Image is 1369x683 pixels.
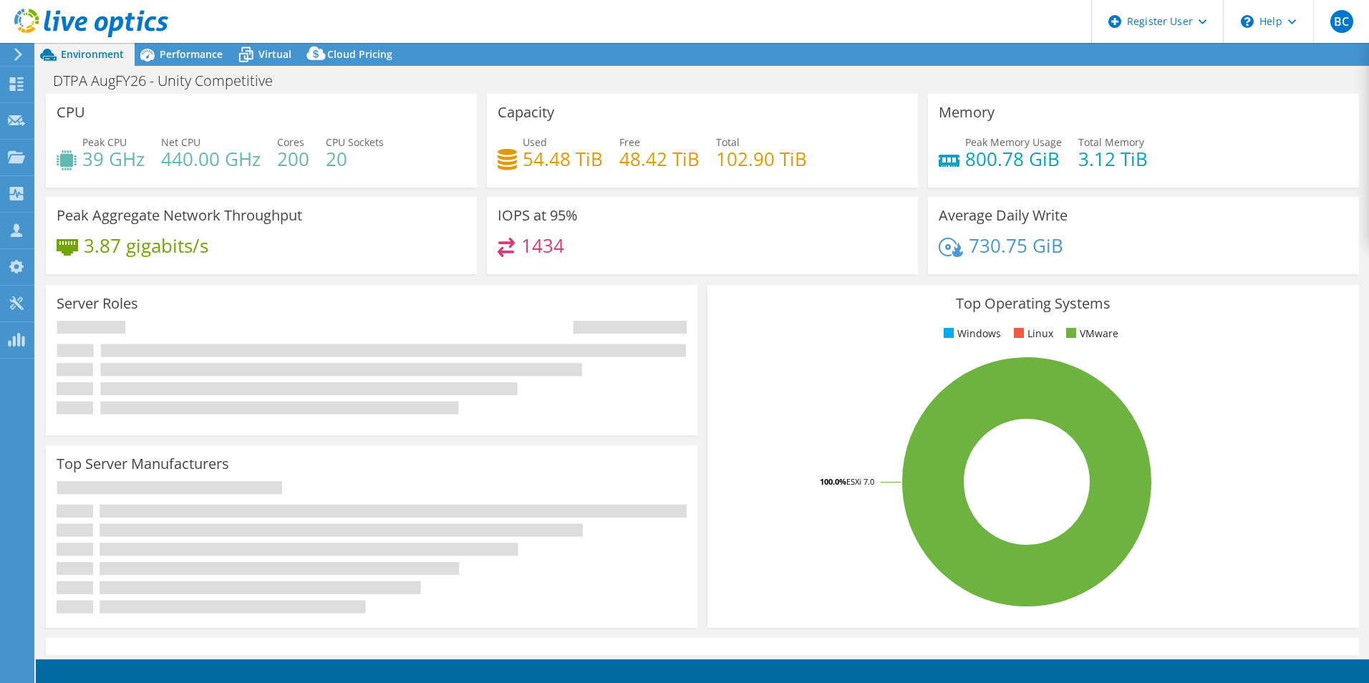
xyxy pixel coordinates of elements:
tspan: ESXi 7.0 [846,476,874,487]
span: Free [619,135,640,149]
h4: 54.48 TiB [523,151,603,167]
h1: DTPA AugFY26 - Unity Competitive [47,73,295,89]
h3: Top Operating Systems [718,296,1348,311]
span: Used [523,135,547,149]
h4: 48.42 TiB [619,151,700,167]
h4: 440.00 GHz [161,151,261,167]
li: VMware [1063,326,1118,341]
span: Environment [61,47,124,61]
h3: CPU [57,105,85,120]
h4: 20 [326,151,384,167]
h3: IOPS at 95% [498,208,578,223]
span: Virtual [258,47,291,61]
span: Cloud Pricing [327,47,392,61]
h4: 800.78 GiB [965,151,1062,167]
h3: Memory [939,105,995,120]
h3: Average Daily Write [939,208,1068,223]
li: Linux [1010,326,1053,341]
span: CPU Sockets [326,135,384,149]
span: Cores [277,135,304,149]
span: Peak CPU [82,135,127,149]
span: BC [1330,10,1353,33]
h4: 39 GHz [82,151,145,167]
h3: Peak Aggregate Network Throughput [57,208,302,223]
h4: 730.75 GiB [969,238,1063,253]
span: Peak Memory Usage [965,135,1062,149]
h4: 102.90 TiB [716,151,807,167]
h4: 1434 [521,238,564,253]
span: Total [716,135,740,149]
tspan: 100.0% [820,476,846,487]
h4: 200 [277,151,309,167]
span: Net CPU [161,135,200,149]
h4: 3.87 gigabits/s [84,238,208,253]
h3: Server Roles [57,296,138,311]
h3: Top Server Manufacturers [57,456,229,472]
h4: 3.12 TiB [1078,151,1148,167]
span: Performance [160,47,223,61]
span: Total Memory [1078,135,1144,149]
h3: Capacity [498,105,554,120]
li: Windows [940,326,1001,341]
svg: \n [1241,15,1254,28]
